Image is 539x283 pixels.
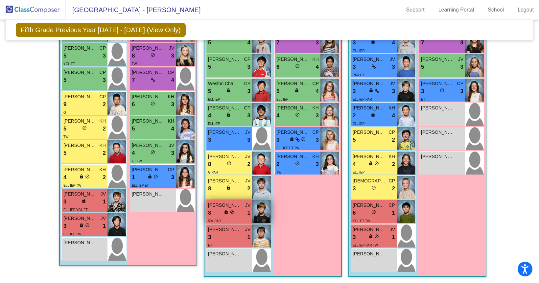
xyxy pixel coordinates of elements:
[392,184,395,193] span: 2
[245,202,250,209] span: JV
[392,63,395,71] span: 3
[389,105,395,111] span: KH
[295,112,300,117] span: do_not_disturb_alt
[421,105,454,111] span: [PERSON_NAME]
[100,69,106,76] span: CP
[460,38,463,47] span: 3
[353,250,386,257] span: [PERSON_NAME]
[85,174,90,179] span: do_not_disturb_alt
[247,111,250,120] span: 3
[421,56,454,63] span: [PERSON_NAME]
[276,80,309,87] span: [PERSON_NAME]
[63,184,81,187] span: ELL IEP TW
[171,149,174,157] span: 3
[390,56,395,63] span: JV
[63,76,66,84] span: 5
[208,87,211,96] span: 5
[63,208,88,212] span: ELL IEP YGL ET
[63,166,96,173] span: [PERSON_NAME]
[316,160,319,169] span: 3
[100,142,106,149] span: KH
[103,198,106,206] span: 1
[208,38,211,47] span: 5
[374,161,379,166] span: do_not_disturb_alt
[63,222,66,230] span: 3
[168,118,174,125] span: KH
[63,135,69,139] span: TW
[247,63,250,71] span: 3
[151,150,155,154] span: do_not_disturb_alt
[421,80,454,87] span: [PERSON_NAME]
[392,136,395,144] span: 2
[226,88,231,93] span: lock
[79,174,84,179] span: lock
[389,129,395,136] span: CP
[316,63,319,71] span: 4
[353,56,386,63] span: [PERSON_NAME]
[316,136,319,144] span: 3
[247,233,250,242] span: 1
[353,73,364,77] span: PAR ET
[276,171,282,174] span: TW
[433,5,480,15] a: Learning Portal
[132,184,149,187] span: ELL IEP ET
[63,111,66,114] span: G
[208,56,241,63] span: [PERSON_NAME]
[313,56,319,63] span: KH
[226,185,231,190] span: lock
[392,233,395,242] span: 1
[132,69,165,76] span: [PERSON_NAME]
[247,136,250,144] span: 3
[353,98,372,101] span: ELL IEP PAR
[245,153,250,160] span: JV
[168,166,174,173] span: CP
[245,177,250,184] span: JV
[63,69,96,76] span: [PERSON_NAME]
[63,142,96,149] span: [PERSON_NAME]
[460,63,463,71] span: 3
[353,105,386,111] span: [PERSON_NAME]
[401,5,430,15] a: Support
[421,129,454,136] span: [PERSON_NAME]
[208,250,241,257] span: [PERSON_NAME]
[101,215,106,222] span: JV
[132,166,165,173] span: [PERSON_NAME]
[353,153,386,160] span: [PERSON_NAME]
[208,226,241,233] span: [PERSON_NAME]
[103,173,106,182] span: 2
[458,56,463,63] span: JV
[276,105,309,111] span: [PERSON_NAME]
[353,202,386,209] span: [PERSON_NAME]
[132,52,135,60] span: 8
[392,209,395,217] span: 1
[247,160,250,169] span: 2
[63,215,96,222] span: [PERSON_NAME]
[103,52,106,60] span: 3
[66,5,200,15] span: [GEOGRAPHIC_DATA] - [PERSON_NAME]
[247,209,250,217] span: 1
[374,234,379,239] span: do_not_disturb_alt
[353,219,370,223] span: YGL ET TW
[16,23,186,37] span: Fifth Grade Previous Year [DATE] - [DATE] (View Only)
[389,202,395,209] span: CP
[103,222,106,230] span: 1
[208,63,211,71] span: 5
[276,111,279,120] span: 4
[171,173,174,182] span: 3
[353,111,356,120] span: 2
[169,142,174,149] span: JV
[63,100,66,109] span: 9
[247,87,250,96] span: 3
[353,49,364,53] span: ELL IEP
[63,232,81,236] span: ELL IEP TW
[313,80,319,87] span: CP
[132,142,165,149] span: [PERSON_NAME]
[276,87,279,96] span: 5
[421,38,424,47] span: 7
[132,159,142,163] span: ET TW
[208,129,241,136] span: [PERSON_NAME] Kitchen
[103,149,106,157] span: 2
[63,173,66,182] span: 4
[368,161,373,166] span: lock
[63,239,96,246] span: [PERSON_NAME]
